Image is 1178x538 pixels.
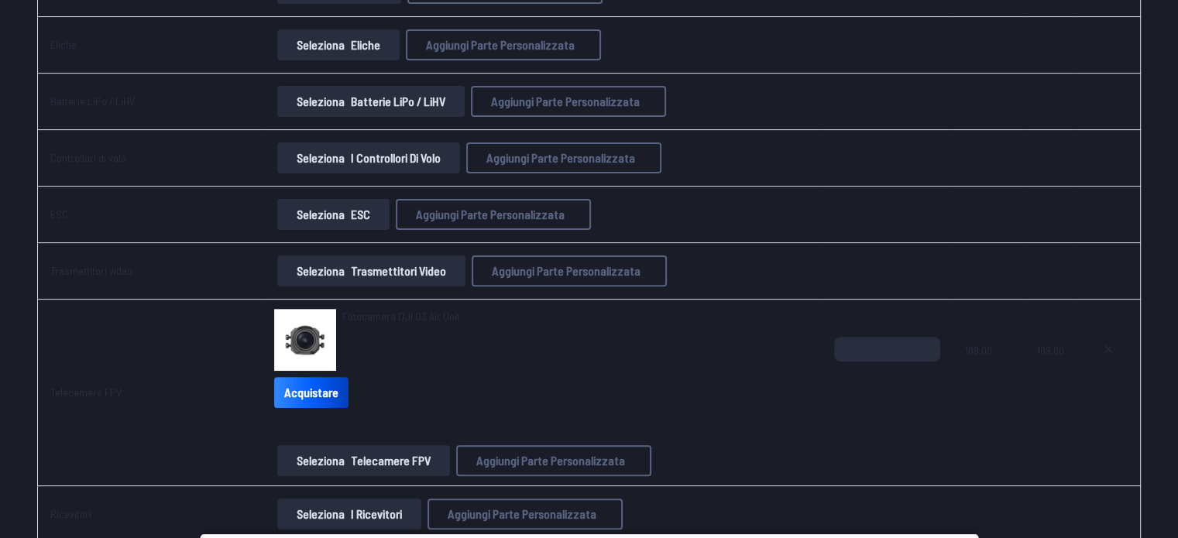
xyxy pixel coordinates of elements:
[426,37,575,52] font: Aggiungi parte personalizzata
[50,264,132,277] a: Trasmettitori video
[351,263,446,278] font: trasmettitori video
[342,309,460,324] a: Fotocamera DJI O3 Air Unit
[297,37,345,52] font: Seleziona
[277,142,460,173] button: Selezionai controllori di volo
[274,142,463,173] a: Selezionai controllori di volo
[297,263,345,278] font: Seleziona
[50,207,68,221] a: ESC
[416,207,565,221] font: Aggiungi parte personalizzata
[277,445,450,476] button: Selezionatelecamere FPV
[1037,344,1064,357] font: 109,00
[297,94,345,108] font: Seleziona
[277,86,465,117] button: Selezionabatterie LiPo / LiHV
[50,507,91,520] a: Ricevitori
[351,37,380,52] font: eliche
[274,377,349,408] a: Acquistare
[274,309,336,371] img: immagine
[456,445,651,476] button: Aggiungi parte personalizzata
[297,207,345,221] font: Seleziona
[297,453,345,468] font: Seleziona
[297,506,345,521] font: Seleziona
[297,150,345,165] font: Seleziona
[274,445,453,476] a: Selezionatelecamere FPV
[351,150,441,165] font: i controllori di volo
[406,29,601,60] button: Aggiungi parte personalizzata
[277,199,390,230] button: SelezionaESC
[50,94,135,108] a: Batterie LiPo / LiHV
[476,453,625,468] font: Aggiungi parte personalizzata
[277,255,465,286] button: Selezionatrasmettitori video
[284,385,338,399] font: Acquistare
[274,86,468,117] a: Selezionabatterie LiPo / LiHV
[50,151,126,164] a: Controllori di volo
[486,150,635,165] font: Aggiungi parte personalizzata
[396,199,591,230] button: Aggiungi parte personalizzata
[472,255,667,286] button: Aggiungi parte personalizzata
[466,142,661,173] button: Aggiungi parte personalizzata
[351,453,431,468] font: telecamere FPV
[351,207,370,221] font: ESC
[274,199,393,230] a: SelezionaESC
[428,499,623,529] button: Aggiungi parte personalizzata
[274,29,403,60] a: Selezionaeliche
[274,499,424,529] a: Selezionai ricevitori
[351,94,445,108] font: batterie LiPo / LiHV
[492,263,641,278] font: Aggiungi parte personalizzata
[277,499,421,529] button: Selezionai ricevitori
[491,94,640,108] font: Aggiungi parte personalizzata
[50,38,77,51] a: Eliche
[448,506,596,521] font: Aggiungi parte personalizzata
[274,255,469,286] a: Selezionatrasmettitori video
[277,29,400,60] button: Selezionaeliche
[351,506,402,521] font: i ricevitori
[50,386,122,399] a: Telecamere FPV
[471,86,666,117] button: Aggiungi parte personalizzata
[965,344,992,357] font: 109,00
[342,310,460,323] font: Fotocamera DJI O3 Air Unit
